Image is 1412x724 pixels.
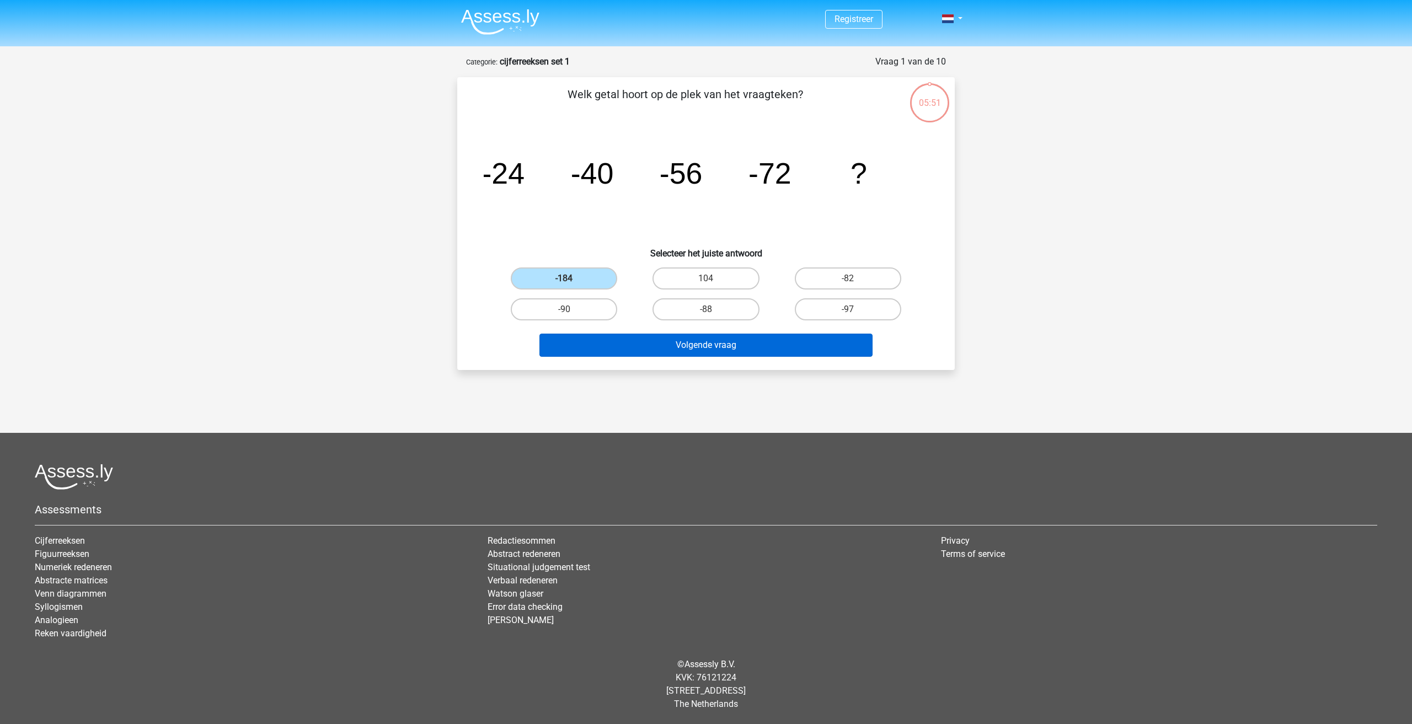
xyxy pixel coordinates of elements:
a: Cijferreeksen [35,535,85,546]
tspan: -40 [571,157,614,190]
a: Reken vaardigheid [35,628,106,639]
img: Assessly [461,9,539,35]
a: Redactiesommen [488,535,555,546]
label: -88 [652,298,759,320]
h5: Assessments [35,503,1377,516]
div: 05:51 [909,82,950,110]
div: © KVK: 76121224 [STREET_ADDRESS] The Netherlands [26,649,1386,720]
a: Assessly B.V. [684,659,735,669]
label: 104 [652,267,759,289]
label: -82 [795,267,901,289]
a: Abstract redeneren [488,549,560,559]
img: Assessly logo [35,464,113,490]
div: Vraag 1 van de 10 [875,55,946,68]
a: Error data checking [488,602,563,612]
a: Figuurreeksen [35,549,89,559]
small: Categorie: [466,58,498,66]
a: Situational judgement test [488,562,590,572]
label: -97 [795,298,901,320]
tspan: -24 [482,157,525,190]
a: Watson glaser [488,588,543,599]
label: -184 [511,267,617,289]
a: Venn diagrammen [35,588,106,599]
a: [PERSON_NAME] [488,615,554,625]
tspan: -72 [748,157,791,190]
a: Numeriek redeneren [35,562,112,572]
label: -90 [511,298,617,320]
h6: Selecteer het juiste antwoord [475,239,937,259]
a: Analogieen [35,615,78,625]
a: Privacy [941,535,970,546]
a: Verbaal redeneren [488,575,558,586]
a: Terms of service [941,549,1005,559]
button: Volgende vraag [539,334,873,357]
tspan: ? [851,157,867,190]
strong: cijferreeksen set 1 [500,56,570,67]
a: Abstracte matrices [35,575,108,586]
a: Syllogismen [35,602,83,612]
p: Welk getal hoort op de plek van het vraagteken? [475,86,896,119]
tspan: -56 [660,157,703,190]
a: Registreer [835,14,873,24]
